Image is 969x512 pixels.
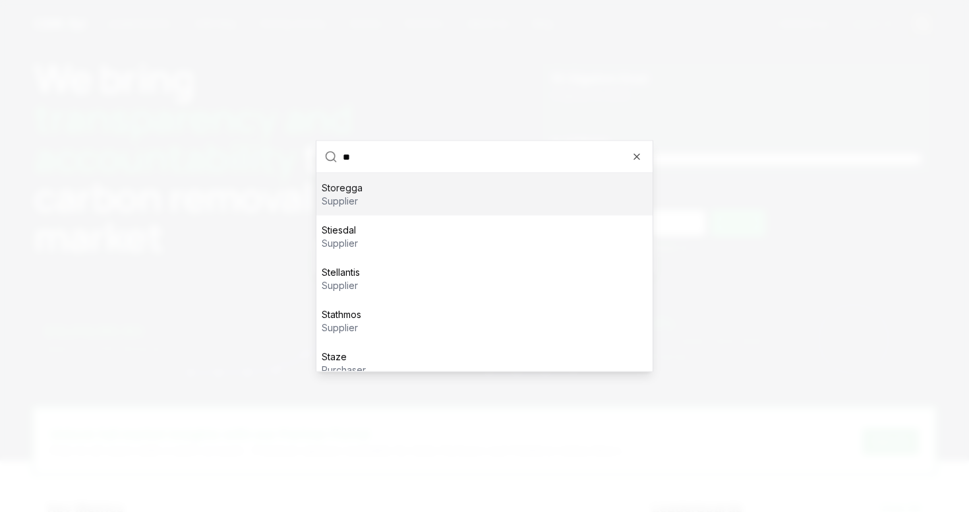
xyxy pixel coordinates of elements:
[322,224,358,237] p: Stiesdal
[322,266,360,279] p: Stellantis
[322,350,366,364] p: Staze
[322,181,363,195] p: Storegga
[322,321,361,335] p: supplier
[322,364,366,377] p: purchaser
[322,195,363,208] p: supplier
[322,279,360,292] p: supplier
[322,308,361,321] p: Stathmos
[322,237,358,250] p: supplier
